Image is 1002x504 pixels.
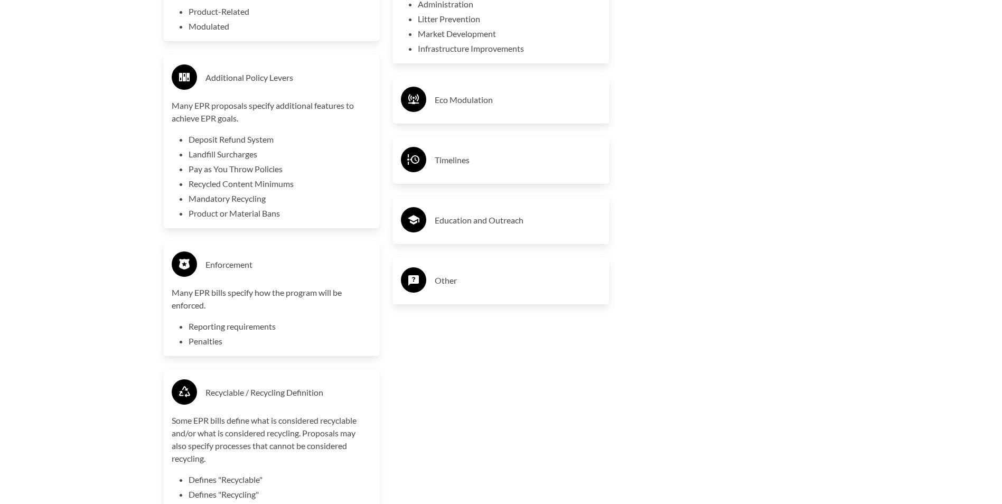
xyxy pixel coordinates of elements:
[189,178,372,190] li: Recycled Content Minimums
[172,286,372,312] p: Many EPR bills specify how the program will be enforced.
[189,133,372,146] li: Deposit Refund System
[435,91,601,108] h3: Eco Modulation
[205,256,372,273] h3: Enforcement
[189,320,372,333] li: Reporting requirements
[435,272,601,289] h3: Other
[189,20,372,33] li: Modulated
[418,13,601,25] li: Litter Prevention
[189,335,372,348] li: Penalties
[418,27,601,40] li: Market Development
[435,212,601,229] h3: Education and Outreach
[205,69,372,86] h3: Additional Policy Levers
[172,99,372,125] p: Many EPR proposals specify additional features to achieve EPR goals.
[418,42,601,55] li: Infrastructure Improvements
[189,207,372,220] li: Product or Material Bans
[189,473,372,486] li: Defines "Recyclable"
[172,414,372,465] p: Some EPR bills define what is considered recyclable and/or what is considered recycling. Proposal...
[189,148,372,161] li: Landfill Surcharges
[435,152,601,169] h3: Timelines
[189,192,372,205] li: Mandatory Recycling
[189,488,372,501] li: Defines "Recycling"
[189,163,372,175] li: Pay as You Throw Policies
[205,384,372,401] h3: Recyclable / Recycling Definition
[189,5,372,18] li: Product-Related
